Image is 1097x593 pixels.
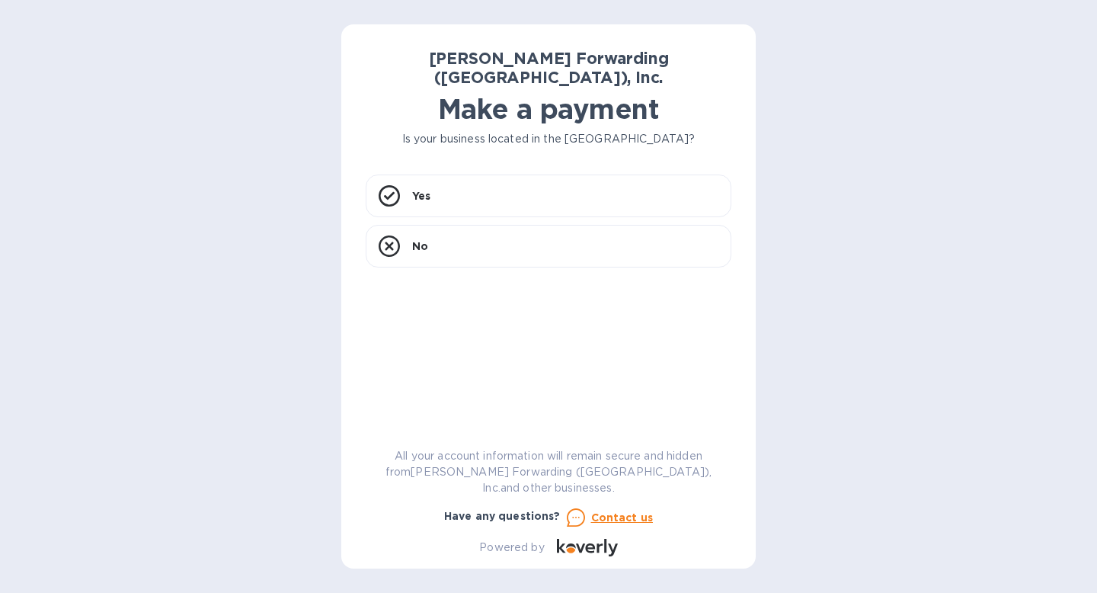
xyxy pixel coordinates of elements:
[479,540,544,556] p: Powered by
[366,93,731,125] h1: Make a payment
[366,131,731,147] p: Is your business located in the [GEOGRAPHIC_DATA]?
[444,510,561,522] b: Have any questions?
[429,49,669,87] b: [PERSON_NAME] Forwarding ([GEOGRAPHIC_DATA]), Inc.
[412,188,430,204] p: Yes
[412,239,428,254] p: No
[591,511,654,524] u: Contact us
[366,448,731,496] p: All your account information will remain secure and hidden from [PERSON_NAME] Forwarding ([GEOGRA...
